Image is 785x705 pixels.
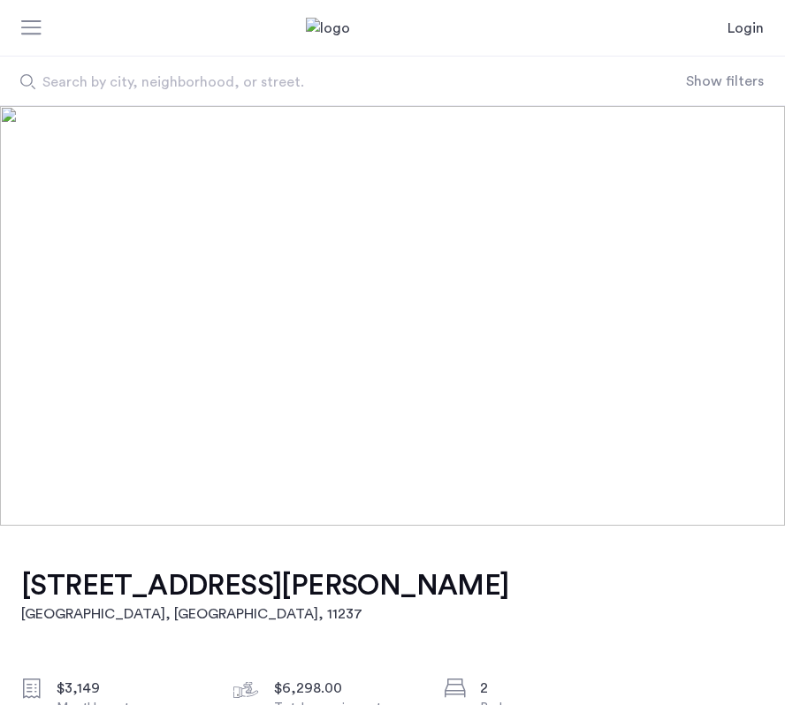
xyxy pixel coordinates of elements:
div: $3,149 [57,678,205,699]
a: Cazamio Logo [306,18,479,39]
span: Search by city, neighborhood, or street. [42,72,591,93]
a: [STREET_ADDRESS][PERSON_NAME][GEOGRAPHIC_DATA], [GEOGRAPHIC_DATA], 11237 [21,568,509,625]
h1: [STREET_ADDRESS][PERSON_NAME] [21,568,509,603]
button: Show or hide filters [686,71,764,92]
h2: [GEOGRAPHIC_DATA], [GEOGRAPHIC_DATA] , 11237 [21,603,509,625]
img: logo [306,18,479,39]
div: $6,298.00 [274,678,423,699]
div: 2 [480,678,629,699]
a: Login [728,18,764,39]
